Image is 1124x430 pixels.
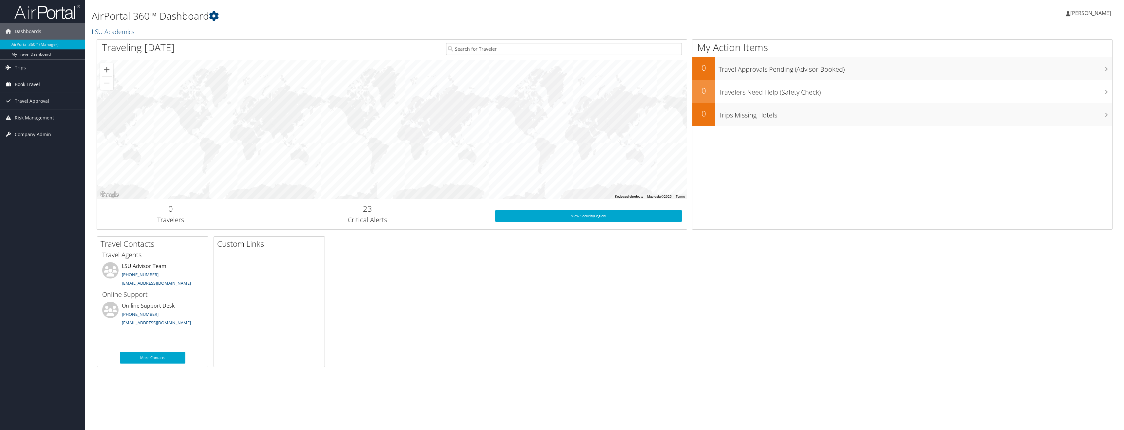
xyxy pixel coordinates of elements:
[15,126,51,143] span: Company Admin
[122,311,159,317] a: [PHONE_NUMBER]
[15,76,40,93] span: Book Travel
[15,110,54,126] span: Risk Management
[99,190,120,199] img: Google
[99,302,206,329] li: On-line Support Desk
[92,27,136,36] a: LSU Academics
[100,77,113,90] button: Zoom out
[647,195,672,198] span: Map data ©2025
[719,62,1112,74] h3: Travel Approvals Pending (Advisor Booked)
[100,63,113,76] button: Zoom in
[692,108,715,119] h2: 0
[99,190,120,199] a: Open this area in Google Maps (opens a new window)
[14,4,80,20] img: airportal-logo.png
[692,62,715,73] h2: 0
[15,60,26,76] span: Trips
[15,93,49,109] span: Travel Approval
[99,262,206,289] li: LSU Advisor Team
[102,41,175,54] h1: Traveling [DATE]
[615,194,643,199] button: Keyboard shortcuts
[1066,3,1117,23] a: [PERSON_NAME]
[692,85,715,96] h2: 0
[101,238,208,249] h2: Travel Contacts
[102,203,239,214] h2: 0
[122,320,191,326] a: [EMAIL_ADDRESS][DOMAIN_NAME]
[249,203,485,214] h2: 23
[15,23,41,40] span: Dashboards
[692,80,1112,103] a: 0Travelers Need Help (Safety Check)
[692,103,1112,126] a: 0Trips Missing Hotels
[676,195,685,198] a: Terms (opens in new tab)
[92,9,776,23] h1: AirPortal 360™ Dashboard
[122,280,191,286] a: [EMAIL_ADDRESS][DOMAIN_NAME]
[692,41,1112,54] h1: My Action Items
[102,290,203,299] h3: Online Support
[446,43,682,55] input: Search for Traveler
[495,210,682,222] a: View SecurityLogic®
[102,250,203,260] h3: Travel Agents
[249,215,485,224] h3: Critical Alerts
[692,57,1112,80] a: 0Travel Approvals Pending (Advisor Booked)
[1070,9,1111,17] span: [PERSON_NAME]
[217,238,325,249] h2: Custom Links
[719,84,1112,97] h3: Travelers Need Help (Safety Check)
[120,352,185,364] a: More Contacts
[719,107,1112,120] h3: Trips Missing Hotels
[102,215,239,224] h3: Travelers
[122,272,159,278] a: [PHONE_NUMBER]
